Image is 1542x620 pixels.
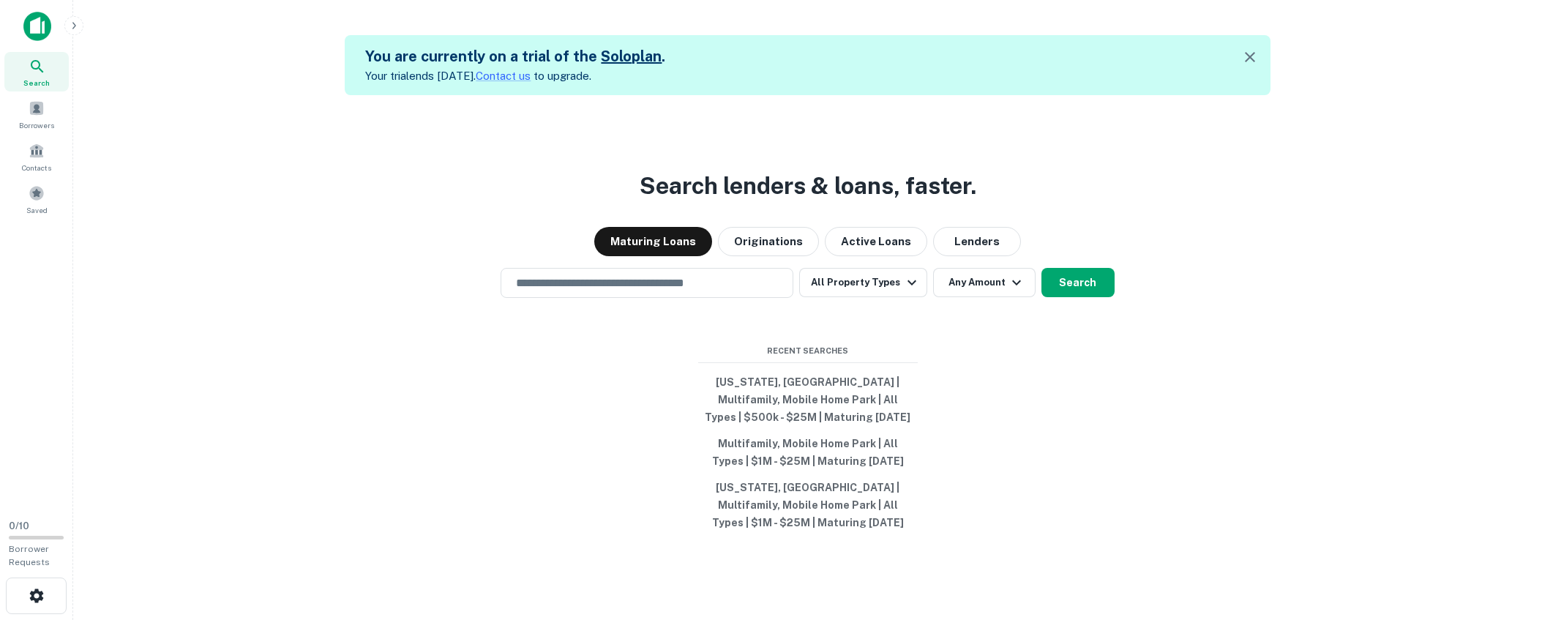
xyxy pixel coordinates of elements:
[23,77,50,89] span: Search
[601,48,662,65] a: Soloplan
[9,520,29,531] span: 0 / 10
[4,137,69,176] a: Contacts
[799,268,927,297] button: All Property Types
[594,227,712,256] button: Maturing Loans
[23,12,51,41] img: capitalize-icon.png
[698,345,918,357] span: Recent Searches
[698,474,918,536] button: [US_STATE], [GEOGRAPHIC_DATA] | Multifamily, Mobile Home Park | All Types | $1M - $25M | Maturing...
[365,67,665,85] p: Your trial ends [DATE]. to upgrade.
[933,227,1021,256] button: Lenders
[26,204,48,216] span: Saved
[9,544,50,567] span: Borrower Requests
[19,119,54,131] span: Borrowers
[4,52,69,91] a: Search
[640,168,976,203] h3: Search lenders & loans, faster.
[698,430,918,474] button: Multifamily, Mobile Home Park | All Types | $1M - $25M | Maturing [DATE]
[718,227,819,256] button: Originations
[4,179,69,219] a: Saved
[365,45,665,67] h5: You are currently on a trial of the .
[4,94,69,134] a: Borrowers
[933,268,1036,297] button: Any Amount
[825,227,927,256] button: Active Loans
[22,162,51,173] span: Contacts
[1041,268,1115,297] button: Search
[698,369,918,430] button: [US_STATE], [GEOGRAPHIC_DATA] | Multifamily, Mobile Home Park | All Types | $500k - $25M | Maturi...
[476,70,531,82] a: Contact us
[1469,456,1542,526] iframe: Chat Widget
